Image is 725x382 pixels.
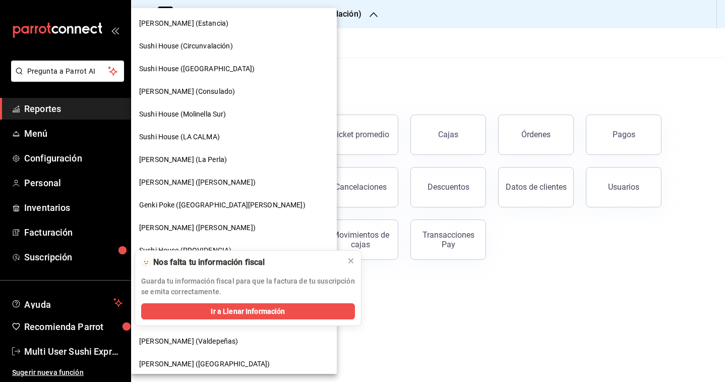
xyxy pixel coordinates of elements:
[139,86,235,97] span: [PERSON_NAME] (Consulado)
[131,80,337,103] div: [PERSON_NAME] (Consulado)
[139,41,233,51] span: Sushi House (Circunvalación)
[131,307,337,330] div: [PERSON_NAME] ([PERSON_NAME][GEOGRAPHIC_DATA])
[139,223,256,233] span: [PERSON_NAME] ([PERSON_NAME])
[131,353,337,375] div: [PERSON_NAME] ([GEOGRAPHIC_DATA])
[131,194,337,216] div: Genki Poke ([GEOGRAPHIC_DATA][PERSON_NAME])
[131,216,337,239] div: [PERSON_NAME] ([PERSON_NAME])
[131,239,337,262] div: Sushi House (PROVIDENCIA)
[131,35,337,58] div: Sushi House (Circunvalación)
[141,276,355,297] p: Guarda tu información fiscal para que la factura de tu suscripción se emita correctamente.
[139,132,220,142] span: Sushi House (LA CALMA)
[131,103,337,126] div: Sushi House (Molinella Sur)
[131,126,337,148] div: Sushi House (LA CALMA)
[139,336,238,347] span: [PERSON_NAME] (Valdepeñas)
[211,306,285,317] span: Ir a Llenar Información
[139,154,227,165] span: [PERSON_NAME] (La Perla)
[131,148,337,171] div: [PERSON_NAME] (La Perla)
[139,245,231,256] span: Sushi House (PROVIDENCIA)
[139,200,306,210] span: Genki Poke ([GEOGRAPHIC_DATA][PERSON_NAME])
[139,359,270,369] span: [PERSON_NAME] ([GEOGRAPHIC_DATA])
[131,58,337,80] div: Sushi House ([GEOGRAPHIC_DATA])
[131,330,337,353] div: [PERSON_NAME] (Valdepeñas)
[139,64,255,74] span: Sushi House ([GEOGRAPHIC_DATA])
[131,262,337,285] div: [PERSON_NAME] ([PERSON_NAME] Real)
[139,109,226,120] span: Sushi House (Molinella Sur)
[139,18,228,29] span: [PERSON_NAME] (Estancia)
[131,12,337,35] div: [PERSON_NAME] (Estancia)
[131,285,337,307] div: [PERSON_NAME] ([GEOGRAPHIC_DATA])
[139,177,256,188] span: [PERSON_NAME] ([PERSON_NAME])
[131,171,337,194] div: [PERSON_NAME] ([PERSON_NAME])
[141,257,339,268] div: 🫥 Nos falta tu información fiscal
